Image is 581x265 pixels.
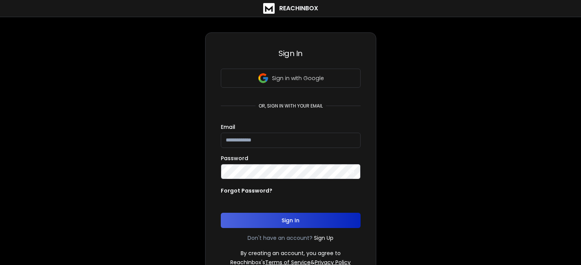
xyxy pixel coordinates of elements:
p: or, sign in with your email [256,103,326,109]
p: By creating an account, you agree to [241,249,341,257]
p: Don't have an account? [248,234,312,242]
label: Password [221,156,248,161]
p: Sign in with Google [272,74,324,82]
a: Sign Up [314,234,333,242]
a: ReachInbox [263,3,318,14]
label: Email [221,124,235,130]
p: Forgot Password? [221,187,272,194]
h1: ReachInbox [279,4,318,13]
h3: Sign In [221,48,361,59]
button: Sign In [221,213,361,228]
button: Sign in with Google [221,69,361,88]
img: logo [263,3,275,14]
